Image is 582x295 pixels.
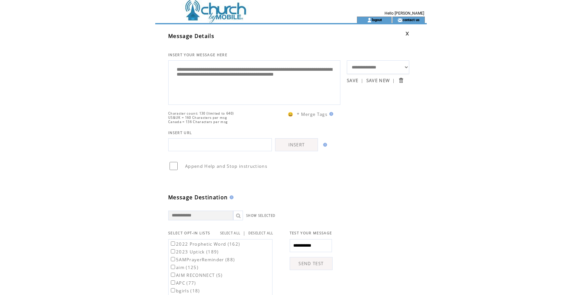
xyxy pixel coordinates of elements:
a: SELECT ALL [220,231,240,235]
input: APC (77) [171,280,175,285]
label: bgirls (18) [170,288,200,294]
span: US&UK = 160 Characters per msg [168,116,227,120]
img: account_icon.gif [367,18,372,23]
a: SHOW SELECTED [246,214,275,218]
a: logout [372,18,382,22]
a: SEND TEST [290,257,333,270]
span: Message Destination [168,194,228,201]
img: help.gif [321,143,327,147]
span: INSERT URL [168,130,192,135]
span: INSERT YOUR MESSAGE HERE [168,53,227,57]
input: 2022 Prophetic Word (162) [171,241,175,246]
span: TEST YOUR MESSAGE [290,231,332,235]
input: bgirls (18) [171,288,175,292]
label: APC (77) [170,280,196,286]
a: INSERT [275,138,318,151]
span: SELECT OPT-IN LISTS [168,231,210,235]
a: DESELECT ALL [248,231,273,235]
span: | [243,230,246,236]
a: contact us [402,18,420,22]
span: Append Help and Stop instructions [185,163,267,169]
input: 5AMPrayerReminder (88) [171,257,175,261]
label: AIM RECONNECT (5) [170,272,223,278]
span: Canada = 136 Characters per msg [168,120,228,124]
span: | [361,78,363,83]
span: 😀 [288,111,294,117]
span: Message Details [168,32,214,40]
img: contact_us_icon.gif [398,18,402,23]
span: Character count: 130 (limited to 640) [168,111,234,116]
span: | [392,78,395,83]
a: SAVE NEW [366,78,390,83]
input: 2023 Uptick (189) [171,249,175,253]
input: AIM RECONNECT (5) [171,273,175,277]
label: 2022 Prophetic Word (162) [170,241,240,247]
img: help.gif [327,112,333,116]
img: help.gif [228,195,234,199]
label: 2023 Uptick (189) [170,249,219,255]
input: Submit [398,77,404,83]
span: Hello [PERSON_NAME] [385,11,424,16]
span: * Merge Tags [297,111,327,117]
label: aim (125) [170,264,198,270]
input: aim (125) [171,265,175,269]
label: 5AMPrayerReminder (88) [170,257,235,263]
a: SAVE [347,78,358,83]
